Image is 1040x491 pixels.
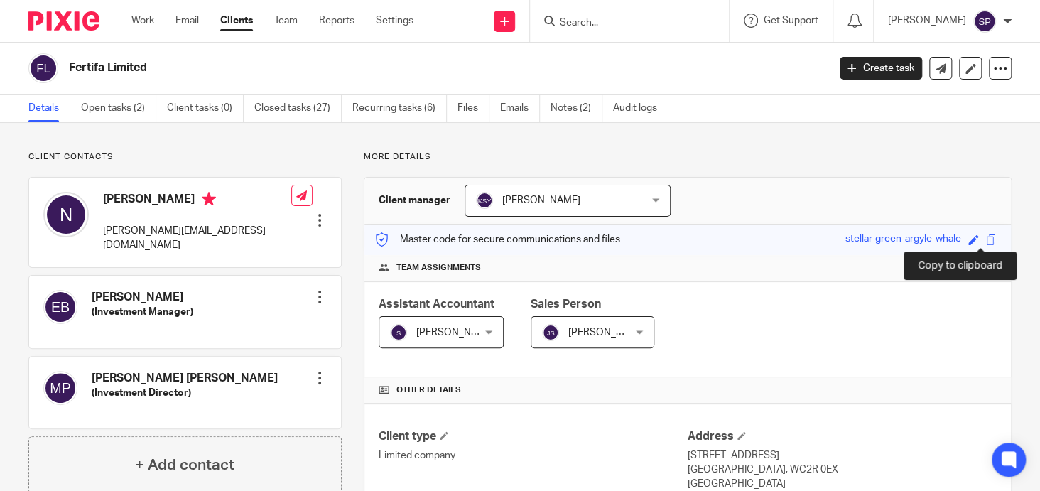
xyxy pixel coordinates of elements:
div: stellar-green-argyle-whale [845,232,961,248]
p: More details [364,151,1012,163]
a: Closed tasks (27) [254,95,342,122]
span: [PERSON_NAME] [502,195,580,205]
img: svg%3E [43,290,77,324]
a: Settings [376,14,413,28]
h3: Client manager [379,193,450,207]
span: [PERSON_NAME] S [416,328,503,338]
a: Details [28,95,70,122]
span: Assistant Accountant [379,298,494,310]
input: Search [558,17,686,30]
h5: (Investment Manager) [92,305,193,319]
p: [STREET_ADDRESS] [688,448,997,463]
h4: Address [688,429,997,444]
span: Team assignments [396,262,481,274]
a: Emails [500,95,540,122]
a: Notes (2) [551,95,602,122]
a: Create task [840,57,922,80]
h4: [PERSON_NAME] [103,192,291,210]
p: Limited company [379,448,688,463]
a: Email [175,14,199,28]
p: [GEOGRAPHIC_DATA], WC2R 0EX [688,463,997,477]
a: Recurring tasks (6) [352,95,447,122]
h5: (Investment Director) [92,386,278,400]
a: Files [457,95,489,122]
a: Work [131,14,154,28]
img: svg%3E [542,324,559,341]
h4: Client type [379,429,688,444]
a: Open tasks (2) [81,95,156,122]
span: Get Support [764,16,818,26]
p: [PERSON_NAME] [888,14,966,28]
img: svg%3E [390,324,407,341]
img: svg%3E [43,192,89,237]
p: Master code for secure communications and files [375,232,620,247]
span: Other details [396,384,461,396]
img: Pixie [28,11,99,31]
a: Client tasks (0) [167,95,244,122]
span: [PERSON_NAME] [568,328,646,338]
h4: + Add contact [135,454,234,476]
p: [PERSON_NAME][EMAIL_ADDRESS][DOMAIN_NAME] [103,224,291,253]
img: svg%3E [28,53,58,83]
a: Team [274,14,298,28]
p: Client contacts [28,151,342,163]
a: Clients [220,14,253,28]
h4: [PERSON_NAME] [92,290,193,305]
a: Reports [319,14,354,28]
h4: [PERSON_NAME] [PERSON_NAME] [92,371,278,386]
h2: Fertifa Limited [69,60,668,75]
img: svg%3E [43,371,77,405]
p: [GEOGRAPHIC_DATA] [688,477,997,491]
span: Sales Person [531,298,601,310]
img: svg%3E [476,192,493,209]
img: svg%3E [973,10,996,33]
i: Primary [202,192,216,206]
a: Audit logs [613,95,668,122]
